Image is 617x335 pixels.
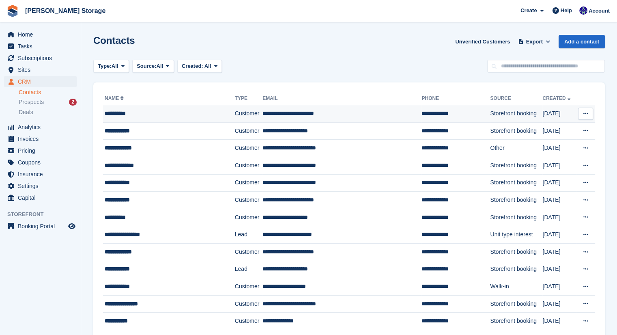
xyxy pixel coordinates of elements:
[18,133,67,145] span: Invoices
[235,209,262,226] td: Customer
[93,35,135,46] h1: Contacts
[204,63,211,69] span: All
[4,52,77,64] a: menu
[520,6,537,15] span: Create
[69,99,77,106] div: 2
[4,133,77,145] a: menu
[19,89,77,96] a: Contacts
[182,63,203,69] span: Created:
[490,122,542,140] td: Storefront booking
[235,92,262,105] th: Type
[235,157,262,174] td: Customer
[490,209,542,226] td: Storefront booking
[4,180,77,192] a: menu
[542,95,572,101] a: Created
[235,192,262,209] td: Customer
[516,35,552,48] button: Export
[490,140,542,157] td: Other
[542,261,576,278] td: [DATE]
[4,41,77,52] a: menu
[490,226,542,244] td: Unit type interest
[112,62,118,70] span: All
[235,122,262,140] td: Customer
[235,278,262,296] td: Customer
[235,226,262,244] td: Lead
[490,261,542,278] td: Storefront booking
[18,169,67,180] span: Insurance
[4,157,77,168] a: menu
[589,7,610,15] span: Account
[452,35,513,48] a: Unverified Customers
[490,313,542,330] td: Storefront booking
[559,35,605,48] a: Add a contact
[542,174,576,192] td: [DATE]
[262,92,421,105] th: Email
[235,313,262,330] td: Customer
[18,52,67,64] span: Subscriptions
[18,220,67,232] span: Booking Portal
[132,60,174,73] button: Source: All
[235,105,262,123] td: Customer
[542,157,576,174] td: [DATE]
[157,62,163,70] span: All
[579,6,587,15] img: Ross Watt
[4,169,77,180] a: menu
[4,220,77,232] a: menu
[18,145,67,156] span: Pricing
[542,243,576,261] td: [DATE]
[542,278,576,296] td: [DATE]
[490,105,542,123] td: Storefront booking
[235,295,262,313] td: Customer
[18,180,67,192] span: Settings
[542,122,576,140] td: [DATE]
[542,105,576,123] td: [DATE]
[235,243,262,261] td: Customer
[4,29,77,40] a: menu
[421,92,490,105] th: Phone
[18,29,67,40] span: Home
[67,221,77,231] a: Preview store
[490,278,542,296] td: Walk-in
[542,226,576,244] td: [DATE]
[542,313,576,330] td: [DATE]
[4,76,77,87] a: menu
[235,140,262,157] td: Customer
[235,174,262,192] td: Customer
[542,140,576,157] td: [DATE]
[542,192,576,209] td: [DATE]
[490,192,542,209] td: Storefront booking
[526,38,543,46] span: Export
[490,92,542,105] th: Source
[18,157,67,168] span: Coupons
[105,95,125,101] a: Name
[93,60,129,73] button: Type: All
[4,145,77,156] a: menu
[177,60,222,73] button: Created: All
[19,98,44,106] span: Prospects
[235,261,262,278] td: Lead
[137,62,156,70] span: Source:
[18,76,67,87] span: CRM
[490,174,542,192] td: Storefront booking
[490,157,542,174] td: Storefront booking
[561,6,572,15] span: Help
[4,192,77,203] a: menu
[542,295,576,313] td: [DATE]
[6,5,19,17] img: stora-icon-8386f47178a22dfd0bd8f6a31ec36ba5ce8667c1dd55bd0f319d3a0aa187defe.svg
[4,64,77,76] a: menu
[19,108,33,116] span: Deals
[490,243,542,261] td: Storefront booking
[19,98,77,106] a: Prospects 2
[22,4,109,17] a: [PERSON_NAME] Storage
[542,209,576,226] td: [DATE]
[4,121,77,133] a: menu
[18,41,67,52] span: Tasks
[7,210,81,218] span: Storefront
[98,62,112,70] span: Type:
[18,121,67,133] span: Analytics
[490,295,542,313] td: Storefront booking
[18,192,67,203] span: Capital
[19,108,77,117] a: Deals
[18,64,67,76] span: Sites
